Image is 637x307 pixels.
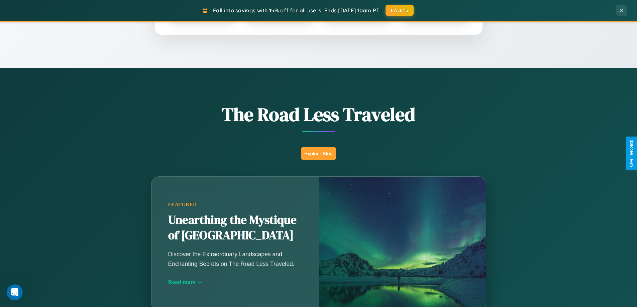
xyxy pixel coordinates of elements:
div: Featured [168,202,302,207]
button: FALL15 [386,5,414,16]
p: Discover the Extraordinary Landscapes and Enchanting Secrets on The Road Less Traveled. [168,250,302,268]
div: Give Feedback [629,140,634,167]
div: Read more → [168,279,302,286]
iframe: Intercom live chat [7,284,23,300]
h2: Unearthing the Mystique of [GEOGRAPHIC_DATA] [168,212,302,243]
button: Explore Blog [301,147,336,160]
h1: The Road Less Traveled [118,102,519,127]
span: Fall into savings with 15% off for all users! Ends [DATE] 10am PT. [213,7,381,14]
